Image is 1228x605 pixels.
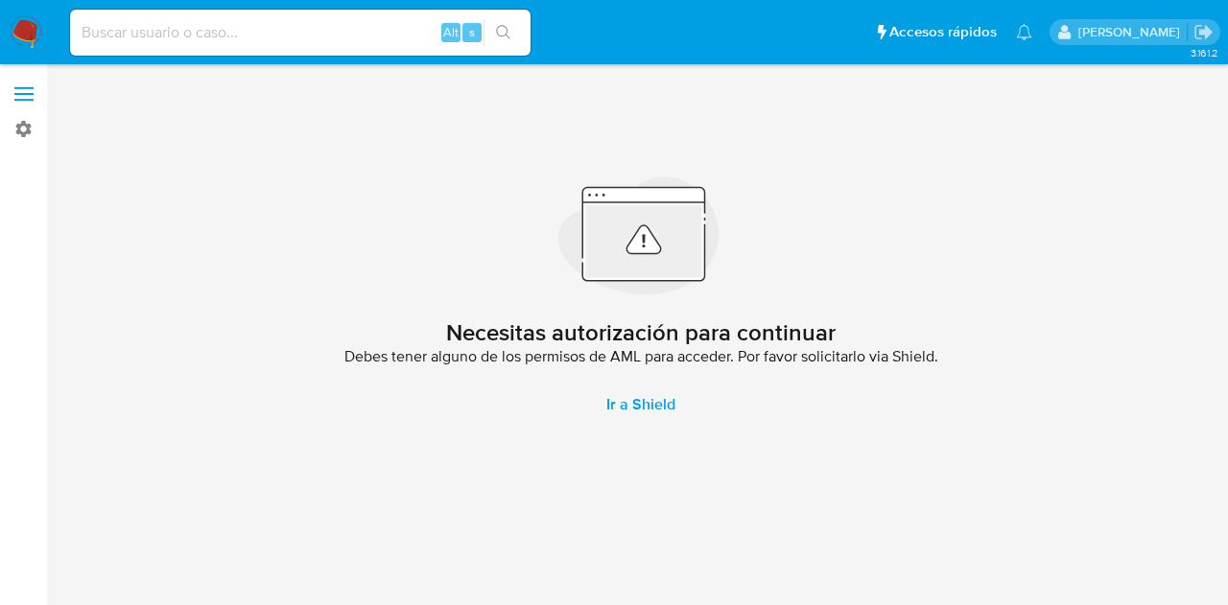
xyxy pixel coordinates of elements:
button: search-icon [484,19,523,46]
h2: Necesitas autorización para continuar [446,318,836,347]
span: s [469,23,475,41]
a: Notificaciones [1016,24,1032,40]
a: Ir a Shield [583,382,698,428]
span: Debes tener alguno de los permisos de AML para acceder. Por favor solicitarlo via Shield. [344,347,938,366]
input: Buscar usuario o caso... [70,20,531,45]
span: Accesos rápidos [889,22,997,42]
span: Alt [443,23,459,41]
span: Ir a Shield [606,382,675,428]
p: vladimir.samezuk@mercadolibre.com [1078,23,1187,41]
a: Salir [1193,22,1214,42]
